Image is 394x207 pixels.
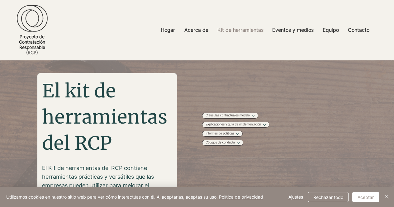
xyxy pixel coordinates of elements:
[26,50,38,55] font: (RCP)
[202,112,289,146] nav: Sitio
[308,192,349,202] button: Rechazar todo
[236,132,239,135] button: Más páginas de Policy Briefs
[318,23,343,37] a: Equipo
[313,195,343,200] font: Rechazar todo
[206,140,235,145] a: Códigos de conducta
[352,192,379,202] button: Aceptar
[219,194,263,200] font: Política de privacidad
[348,27,369,33] font: Contacto
[358,195,374,200] font: Aceptar
[6,194,218,200] font: Utilizamos cookies en nuestro sitio web para ver cómo interactúas con él. Al aceptarlas, aceptas ...
[288,194,303,200] font: Ajustes
[19,34,45,50] font: Proyecto de Contratación Responsable
[206,131,234,136] a: Informes de políticas
[268,23,318,37] a: Eventos y medios
[383,192,390,202] button: Cerca
[156,23,180,37] a: Hogar
[383,193,390,200] img: Cerca
[288,192,303,202] span: Ajustes
[161,27,175,33] font: Hogar
[136,23,394,37] nav: Sitio
[252,114,255,117] button: Más páginas de cláusulas contractuales modelo
[323,27,339,33] font: Equipo
[217,27,263,33] font: Kit de herramientas
[343,23,374,37] a: Contacto
[237,141,240,144] button: Más páginas de Códigos de Conducta
[206,122,261,127] a: Explicaciones y guía de implementación
[206,113,250,118] a: Cláusulas contractuales modelo
[184,27,208,33] font: Acerca de
[263,123,266,126] button: Más páginas de explicaciones y orientación de implementación
[272,27,314,33] font: Eventos y medios
[42,79,167,155] font: El kit de herramientas del RCP
[180,23,213,37] a: Acerca de
[213,23,268,37] a: Kit de herramientas
[19,34,45,55] a: Proyecto de Contratación Responsable(RCP)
